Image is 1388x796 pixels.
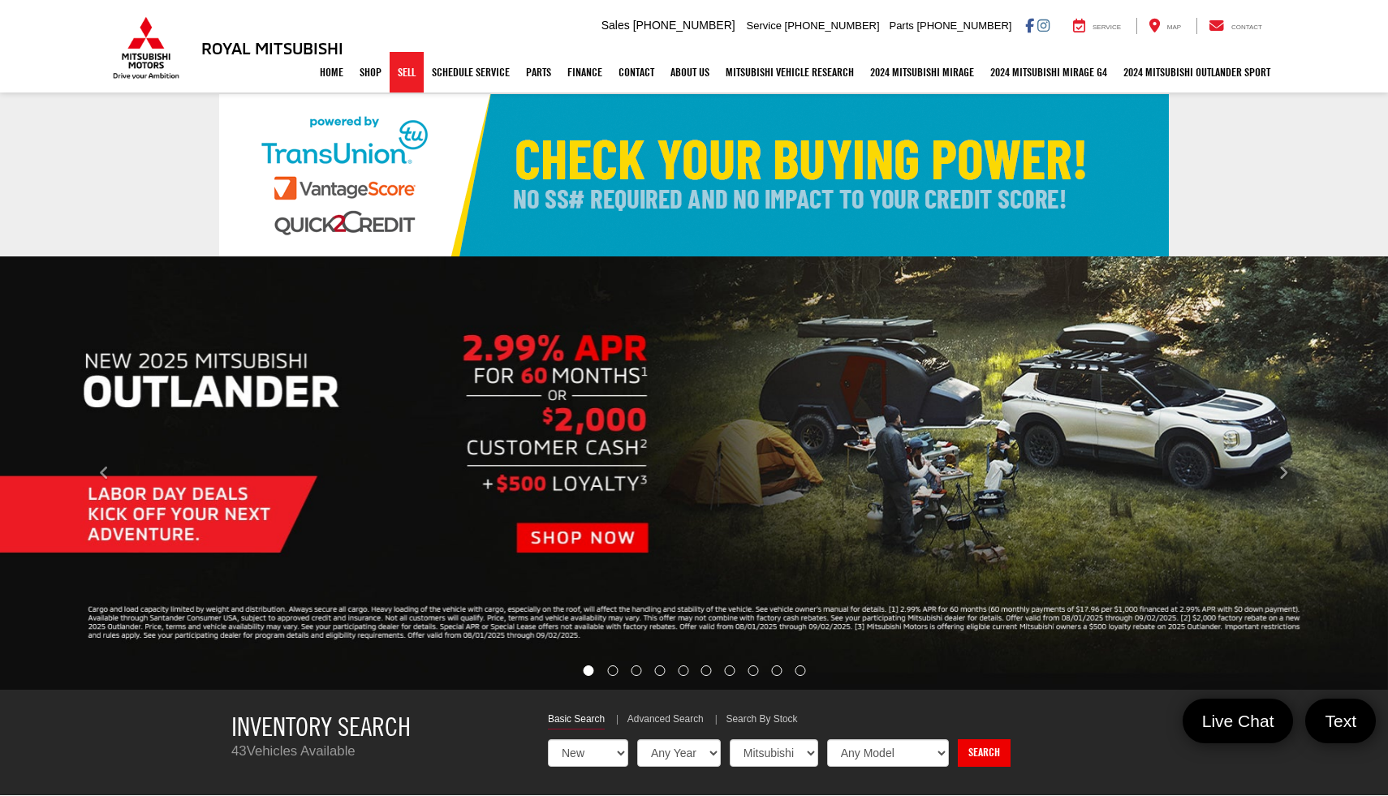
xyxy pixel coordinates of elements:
select: Choose Year from the dropdown [637,739,721,767]
a: Mitsubishi Vehicle Research [718,52,862,93]
a: 2024 Mitsubishi Mirage [862,52,982,93]
a: Schedule Service: Opens in a new tab [424,52,518,93]
img: Mitsubishi [110,16,183,80]
li: Go to slide number 4. [654,665,665,676]
li: Go to slide number 10. [795,665,806,676]
span: [PHONE_NUMBER] [916,19,1011,32]
a: 2024 Mitsubishi Mirage G4 [982,52,1115,93]
a: Map [1136,18,1193,34]
span: Sales [601,19,630,32]
span: Contact [1231,24,1262,31]
span: Service [1093,24,1121,31]
li: Go to slide number 1. [583,665,593,676]
span: Live Chat [1194,710,1282,732]
a: Contact [610,52,662,93]
select: Choose Make from the dropdown [730,739,818,767]
span: Text [1317,710,1364,732]
li: Go to slide number 7. [725,665,735,676]
span: Parts [889,19,913,32]
a: Sell [390,52,424,93]
li: Go to slide number 9. [772,665,782,676]
li: Go to slide number 5. [678,665,688,676]
a: Facebook: Click to visit our Facebook page [1025,19,1034,32]
li: Go to slide number 6. [701,665,712,676]
a: Parts: Opens in a new tab [518,52,559,93]
span: [PHONE_NUMBER] [633,19,735,32]
h3: Inventory Search [231,712,524,741]
h3: Royal Mitsubishi [201,39,343,57]
a: Search [958,739,1011,767]
a: Search By Stock [726,712,798,729]
a: About Us [662,52,718,93]
span: Map [1167,24,1181,31]
a: Home [312,52,351,93]
a: Service [1061,18,1133,34]
a: Shop [351,52,390,93]
span: [PHONE_NUMBER] [785,19,880,32]
span: Service [747,19,782,32]
select: Choose Vehicle Condition from the dropdown [548,739,628,767]
a: Contact [1196,18,1274,34]
a: 2024 Mitsubishi Outlander SPORT [1115,52,1278,93]
li: Go to slide number 2. [607,665,618,676]
a: Basic Search [548,712,605,729]
a: Text [1305,699,1376,743]
li: Go to slide number 8. [748,665,759,676]
a: Advanced Search [627,712,704,729]
select: Choose Model from the dropdown [827,739,949,767]
img: Check Your Buying Power [219,94,1169,256]
a: Finance [559,52,610,93]
a: Instagram: Click to visit our Instagram page [1037,19,1050,32]
a: Live Chat [1183,699,1294,743]
span: 43 [231,743,247,759]
li: Go to slide number 3. [631,665,641,676]
p: Vehicles Available [231,742,524,761]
